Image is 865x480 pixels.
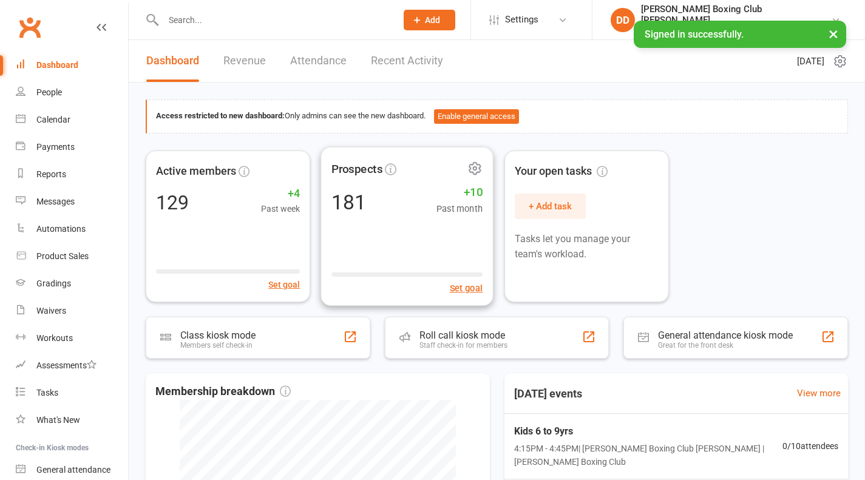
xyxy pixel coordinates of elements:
[797,54,824,69] span: [DATE]
[155,383,291,401] span: Membership breakdown
[514,424,783,439] span: Kids 6 to 9yrs
[16,79,128,106] a: People
[36,87,62,97] div: People
[261,185,300,203] span: +4
[180,330,256,341] div: Class kiosk mode
[782,439,838,453] span: 0 / 10 attendees
[146,40,199,82] a: Dashboard
[156,111,285,120] strong: Access restricted to new dashboard:
[16,297,128,325] a: Waivers
[16,134,128,161] a: Payments
[611,8,635,32] div: DD
[36,197,75,206] div: Messages
[658,330,793,341] div: General attendance kiosk mode
[515,163,608,180] span: Your open tasks
[16,407,128,434] a: What's New
[36,60,78,70] div: Dashboard
[36,115,70,124] div: Calendar
[36,360,97,370] div: Assessments
[16,161,128,188] a: Reports
[425,15,440,25] span: Add
[434,109,519,124] button: Enable general access
[180,341,256,350] div: Members self check-in
[514,442,783,469] span: 4:15PM - 4:45PM | [PERSON_NAME] Boxing Club [PERSON_NAME] | [PERSON_NAME] Boxing Club
[823,21,844,47] button: ×
[16,352,128,379] a: Assessments
[36,169,66,179] div: Reports
[371,40,443,82] a: Recent Activity
[160,12,388,29] input: Search...
[16,106,128,134] a: Calendar
[16,188,128,215] a: Messages
[36,142,75,152] div: Payments
[419,341,507,350] div: Staff check-in for members
[36,306,66,316] div: Waivers
[156,193,189,212] div: 129
[15,12,45,42] a: Clubworx
[36,224,86,234] div: Automations
[16,270,128,297] a: Gradings
[404,10,455,30] button: Add
[16,52,128,79] a: Dashboard
[658,341,793,350] div: Great for the front desk
[36,388,58,397] div: Tasks
[16,243,128,270] a: Product Sales
[16,379,128,407] a: Tasks
[268,278,300,291] button: Set goal
[436,201,483,215] span: Past month
[331,191,366,212] div: 181
[419,330,507,341] div: Roll call kiosk mode
[156,163,236,180] span: Active members
[261,202,300,215] span: Past week
[504,383,592,405] h3: [DATE] events
[290,40,347,82] a: Attendance
[436,183,483,201] span: +10
[36,251,89,261] div: Product Sales
[36,279,71,288] div: Gradings
[505,6,538,33] span: Settings
[797,386,841,401] a: View more
[156,109,838,124] div: Only admins can see the new dashboard.
[515,231,659,262] p: Tasks let you manage your team's workload.
[16,215,128,243] a: Automations
[515,194,586,219] button: + Add task
[450,280,483,295] button: Set goal
[36,415,80,425] div: What's New
[641,4,831,25] div: [PERSON_NAME] Boxing Club [PERSON_NAME]
[645,29,744,40] span: Signed in successfully.
[223,40,266,82] a: Revenue
[36,333,73,343] div: Workouts
[36,465,110,475] div: General attendance
[331,160,382,178] span: Prospects
[16,325,128,352] a: Workouts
